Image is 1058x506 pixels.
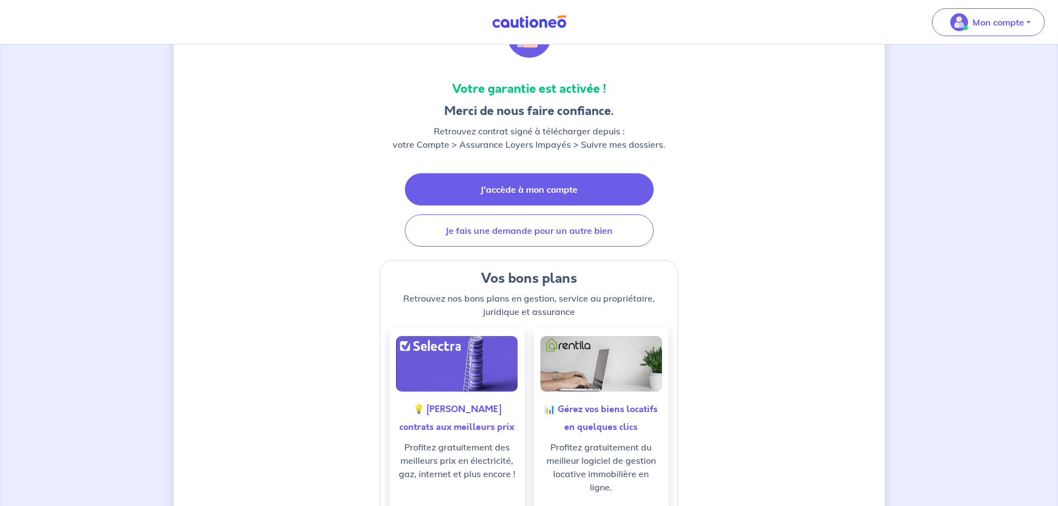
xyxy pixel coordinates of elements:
h4: Vos bons plans [389,269,669,287]
h5: 💡 [PERSON_NAME] contrats aux meilleurs prix [398,400,516,436]
button: illu_account_valid_menu.svgMon compte [932,8,1045,36]
a: Je fais une demande pour un autre bien [405,214,654,247]
h3: Merci de nous faire confiance. [393,102,665,120]
a: J'accède à mon compte [405,173,654,206]
img: illu_account_valid_menu.svg [950,13,968,31]
p: Retrouvez contrat signé à télécharger depuis : votre Compte > Assurance Loyers Impayés > Suivre m... [393,124,665,151]
img: good-deals-rentila.alt [540,336,662,392]
img: Cautioneo [488,15,571,29]
p: Profitez gratuitement des meilleurs prix en électricité, gaz, internet et plus encore ! [398,440,516,480]
img: good-deals-selectra.alt [396,336,518,392]
strong: Votre garantie est activée ! [452,80,606,97]
p: Retrouvez nos bons plans en gestion, service au propriétaire, juridique et assurance [389,292,669,318]
p: Mon compte [972,16,1024,29]
p: Profitez gratuitement du meilleur logiciel de gestion locative immobilière en ligne. [543,440,660,494]
h5: 📊 Gérez vos biens locatifs en quelques clics [543,400,660,436]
